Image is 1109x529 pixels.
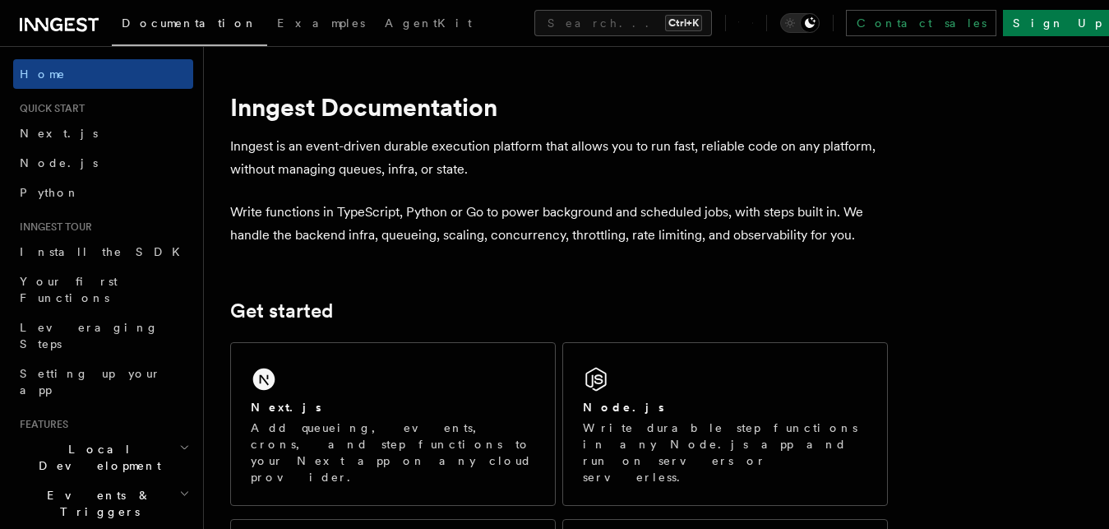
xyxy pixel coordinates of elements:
p: Inngest is an event-driven durable execution platform that allows you to run fast, reliable code ... [230,135,888,181]
span: Leveraging Steps [20,321,159,350]
p: Write durable step functions in any Node.js app and run on servers or serverless. [583,420,867,485]
span: Examples [277,16,365,30]
a: Get started [230,299,333,323]
span: Quick start [13,102,85,115]
a: Next.jsAdd queueing, events, crons, and step functions to your Next app on any cloud provider. [230,342,556,506]
a: Setting up your app [13,359,193,405]
h2: Next.js [251,399,321,415]
a: Node.js [13,148,193,178]
span: Install the SDK [20,245,190,258]
span: Local Development [13,441,179,474]
button: Search...Ctrl+K [534,10,712,36]
a: Examples [267,5,375,44]
a: Documentation [112,5,267,46]
span: Documentation [122,16,257,30]
span: Node.js [20,156,98,169]
span: AgentKit [385,16,472,30]
a: Leveraging Steps [13,313,193,359]
a: Install the SDK [13,237,193,267]
a: AgentKit [375,5,482,44]
span: Features [13,418,68,431]
button: Toggle dark mode [780,13,820,33]
button: Events & Triggers [13,480,193,527]
kbd: Ctrl+K [665,15,702,31]
h2: Node.js [583,399,664,415]
a: Python [13,178,193,207]
span: Next.js [20,127,98,140]
a: Contact sales [846,10,996,36]
a: Home [13,59,193,89]
span: Setting up your app [20,367,161,397]
span: Inngest tour [13,220,92,234]
span: Home [20,66,66,82]
p: Write functions in TypeScript, Python or Go to power background and scheduled jobs, with steps bu... [230,201,888,247]
a: Your first Functions [13,267,193,313]
button: Local Development [13,434,193,480]
span: Your first Functions [20,275,118,304]
a: Node.jsWrite durable step functions in any Node.js app and run on servers or serverless. [562,342,888,506]
h1: Inngest Documentation [230,92,888,122]
span: Python [20,186,80,199]
span: Events & Triggers [13,487,179,520]
a: Next.js [13,118,193,148]
p: Add queueing, events, crons, and step functions to your Next app on any cloud provider. [251,420,535,485]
